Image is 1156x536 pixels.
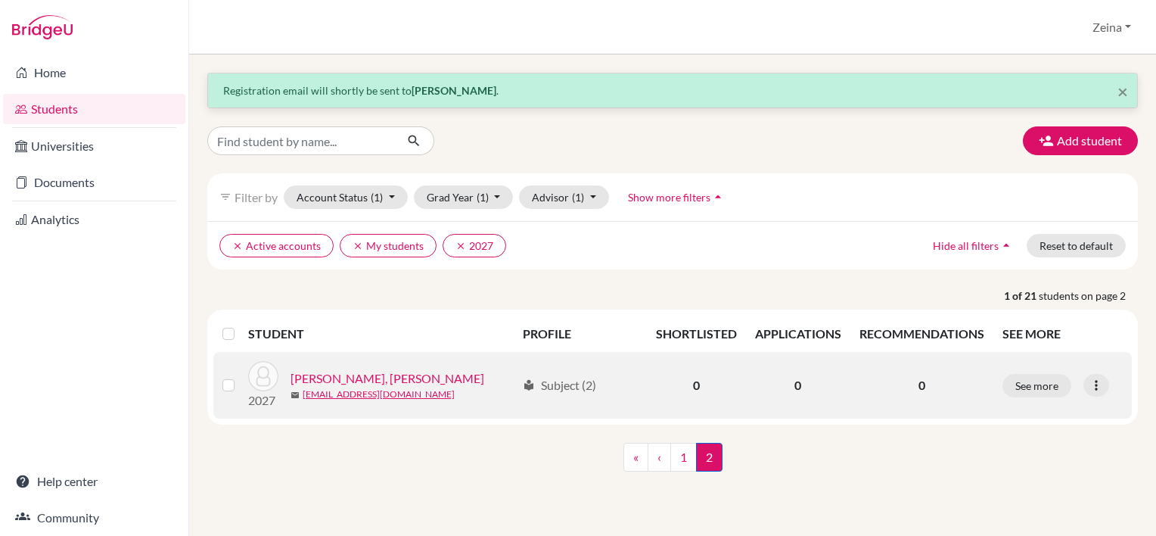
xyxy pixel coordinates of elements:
[933,239,999,252] span: Hide all filters
[303,388,455,401] a: [EMAIL_ADDRESS][DOMAIN_NAME]
[353,241,363,251] i: clear
[1023,126,1138,155] button: Add student
[572,191,584,204] span: (1)
[710,189,726,204] i: arrow_drop_up
[519,185,609,209] button: Advisor(1)
[696,443,722,472] span: 2
[12,15,73,39] img: Bridge-U
[3,167,185,198] a: Documents
[455,241,466,251] i: clear
[3,503,185,533] a: Community
[291,369,484,388] a: [PERSON_NAME], [PERSON_NAME]
[648,443,671,472] a: ‹
[859,376,984,394] p: 0
[232,241,243,251] i: clear
[670,443,697,472] a: 1
[291,391,300,400] span: mail
[1039,288,1138,304] span: students on page 2
[412,84,496,97] strong: [PERSON_NAME]
[248,391,278,410] p: 2027
[340,234,437,257] button: clearMy students
[999,238,1014,253] i: arrow_drop_up
[414,185,514,209] button: Grad Year(1)
[3,58,185,88] a: Home
[1027,234,1126,257] button: Reset to default
[284,185,408,209] button: Account Status(1)
[223,83,1122,98] p: Registration email will shortly be sent to .
[920,234,1027,257] button: Hide all filtersarrow_drop_up
[3,466,185,497] a: Help center
[477,191,489,204] span: (1)
[1002,374,1071,397] button: See more
[248,361,278,391] img: Ziarini, Benyamin
[628,191,710,204] span: Show more filters
[623,443,648,472] a: «
[3,204,185,235] a: Analytics
[1004,288,1039,304] strong: 1 of 21
[615,185,738,209] button: Show more filtersarrow_drop_up
[1117,83,1128,101] button: Close
[993,316,1132,352] th: SEE MORE
[207,126,395,155] input: Find student by name...
[371,191,383,204] span: (1)
[248,316,514,352] th: STUDENT
[3,94,185,124] a: Students
[514,316,647,352] th: PROFILE
[523,376,596,394] div: Subject (2)
[219,191,232,203] i: filter_list
[746,316,850,352] th: APPLICATIONS
[1086,13,1138,42] button: Zeina
[1117,80,1128,102] span: ×
[647,316,746,352] th: SHORTLISTED
[523,379,535,391] span: local_library
[3,131,185,161] a: Universities
[746,352,850,419] td: 0
[219,234,334,257] button: clearActive accounts
[443,234,506,257] button: clear2027
[850,316,993,352] th: RECOMMENDATIONS
[235,190,278,204] span: Filter by
[623,443,722,484] nav: ...
[647,352,746,419] td: 0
